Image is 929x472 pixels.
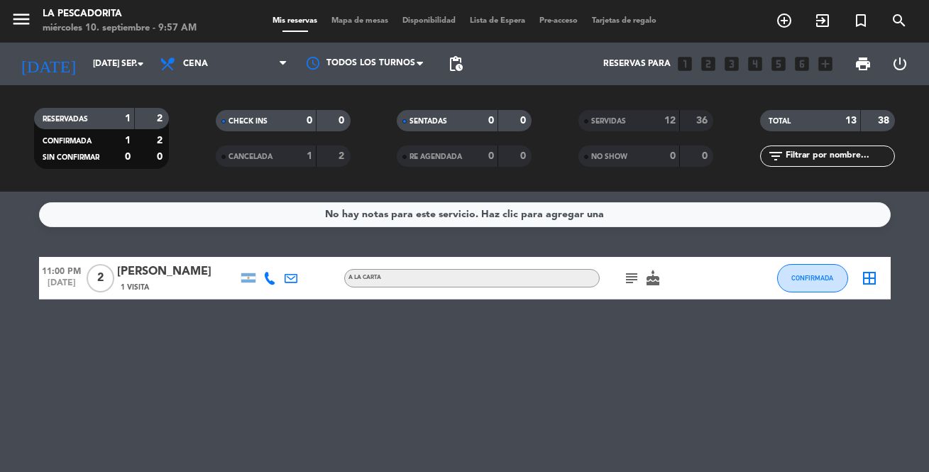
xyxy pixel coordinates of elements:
[43,138,92,145] span: CONFIRMADA
[339,116,347,126] strong: 0
[125,136,131,146] strong: 1
[769,55,788,73] i: looks_5
[699,55,718,73] i: looks_two
[132,55,149,72] i: arrow_drop_down
[409,153,462,160] span: RE AGENDADA
[43,21,197,35] div: miércoles 10. septiembre - 9:57 AM
[117,263,238,281] div: [PERSON_NAME]
[591,118,626,125] span: SERVIDAS
[463,17,532,25] span: Lista de Espera
[878,116,892,126] strong: 38
[816,55,835,73] i: add_box
[307,116,312,126] strong: 0
[769,118,791,125] span: TOTAL
[852,12,869,29] i: turned_in_not
[11,48,86,79] i: [DATE]
[791,274,833,282] span: CONFIRMADA
[183,59,208,69] span: Cena
[854,55,872,72] span: print
[157,136,165,146] strong: 2
[307,151,312,161] strong: 1
[43,116,88,123] span: RESERVADAS
[845,116,857,126] strong: 13
[644,270,661,287] i: cake
[447,55,464,72] span: pending_actions
[39,262,84,278] span: 11:00 PM
[87,264,114,292] span: 2
[767,148,784,165] i: filter_list
[814,12,831,29] i: exit_to_app
[339,151,347,161] strong: 2
[409,118,447,125] span: SENTADAS
[229,153,273,160] span: CANCELADA
[11,9,32,30] i: menu
[722,55,741,73] i: looks_3
[881,43,918,85] div: LOG OUT
[488,151,494,161] strong: 0
[488,116,494,126] strong: 0
[746,55,764,73] i: looks_4
[891,55,908,72] i: power_settings_new
[43,7,197,21] div: La Pescadorita
[702,151,710,161] strong: 0
[520,151,529,161] strong: 0
[603,59,671,69] span: Reservas para
[777,264,848,292] button: CONFIRMADA
[325,207,604,223] div: No hay notas para este servicio. Haz clic para agregar una
[696,116,710,126] strong: 36
[125,152,131,162] strong: 0
[793,55,811,73] i: looks_6
[324,17,395,25] span: Mapa de mesas
[43,154,99,161] span: SIN CONFIRMAR
[157,114,165,124] strong: 2
[157,152,165,162] strong: 0
[532,17,585,25] span: Pre-acceso
[776,12,793,29] i: add_circle_outline
[348,275,381,280] span: A LA CARTA
[670,151,676,161] strong: 0
[664,116,676,126] strong: 12
[520,116,529,126] strong: 0
[784,148,894,164] input: Filtrar por nombre...
[676,55,694,73] i: looks_one
[585,17,664,25] span: Tarjetas de regalo
[125,114,131,124] strong: 1
[395,17,463,25] span: Disponibilidad
[11,9,32,35] button: menu
[229,118,268,125] span: CHECK INS
[591,153,627,160] span: NO SHOW
[39,278,84,295] span: [DATE]
[891,12,908,29] i: search
[265,17,324,25] span: Mis reservas
[623,270,640,287] i: subject
[121,282,149,293] span: 1 Visita
[861,270,878,287] i: border_all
